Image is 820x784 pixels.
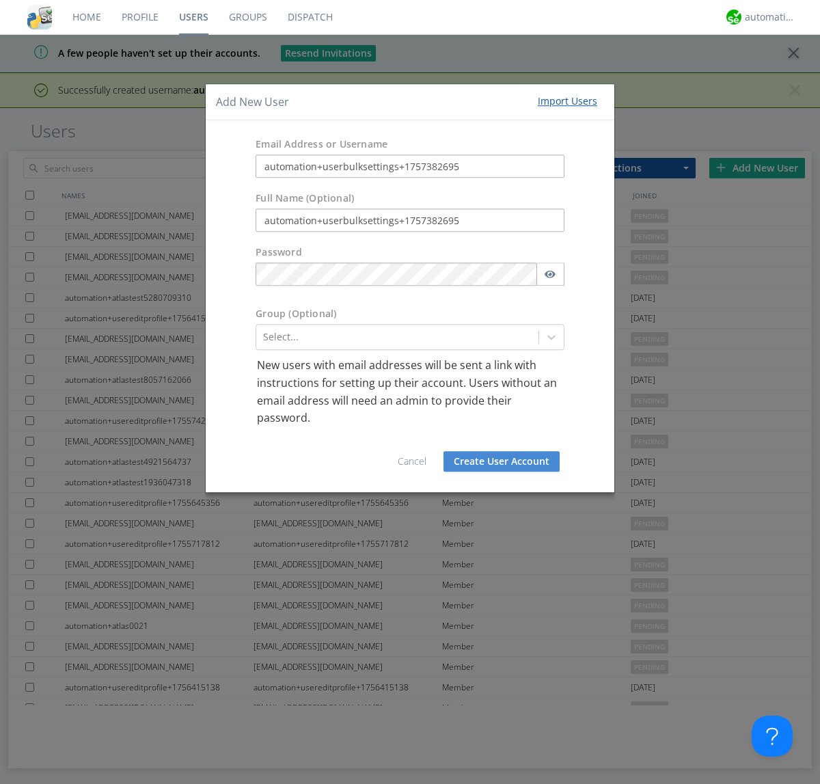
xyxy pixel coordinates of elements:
a: Cancel [398,455,426,468]
img: cddb5a64eb264b2086981ab96f4c1ba7 [27,5,52,29]
button: Create User Account [443,451,560,472]
label: Password [256,246,302,260]
input: e.g. email@address.com, Housekeeping1 [256,155,564,178]
p: New users with email addresses will be sent a link with instructions for setting up their account... [257,357,563,427]
label: Full Name (Optional) [256,192,354,206]
input: Julie Appleseed [256,209,564,232]
label: Group (Optional) [256,308,336,321]
img: d2d01cd9b4174d08988066c6d424eccd [726,10,741,25]
h4: Add New User [216,94,289,110]
div: automation+atlas [745,10,796,24]
div: Import Users [538,94,597,108]
label: Email Address or Username [256,138,387,152]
